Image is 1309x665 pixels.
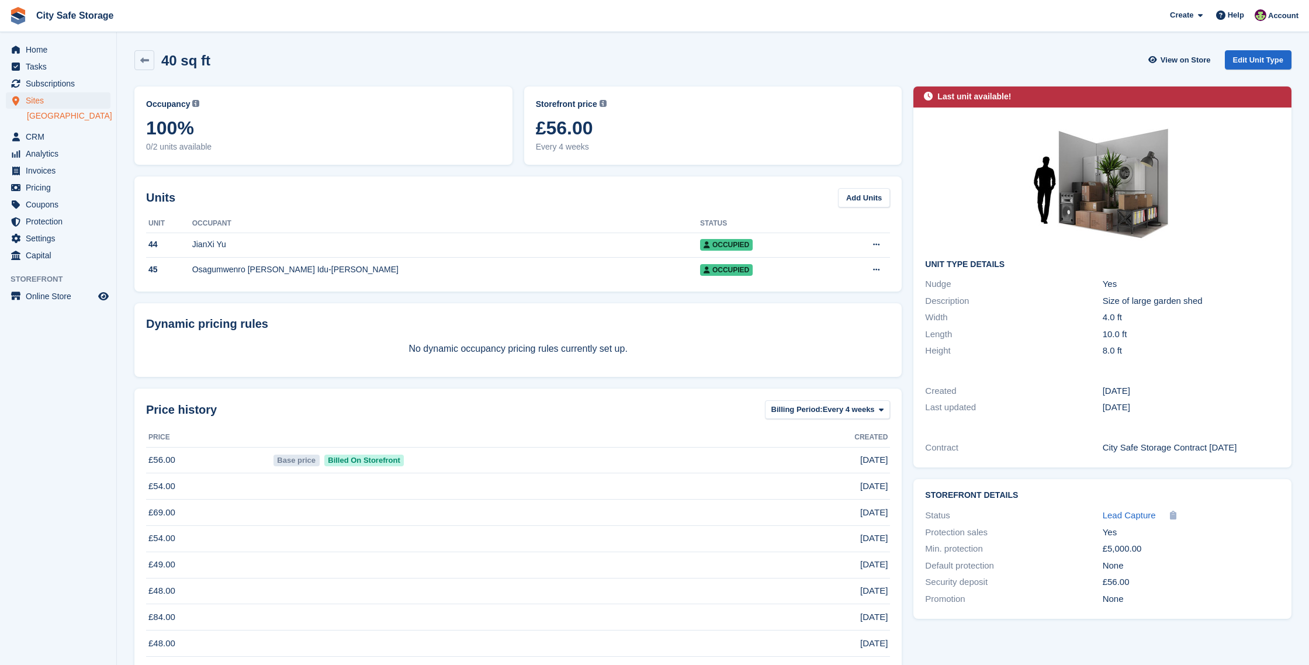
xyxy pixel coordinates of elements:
div: £5,000.00 [1103,542,1280,556]
td: £84.00 [146,604,271,631]
span: [DATE] [860,480,888,493]
a: menu [6,196,110,213]
a: menu [6,146,110,162]
span: Every 4 weeks [823,404,875,415]
span: View on Store [1161,54,1211,66]
span: Storefront price [536,98,597,110]
span: Every 4 weeks [536,141,891,153]
div: Status [925,509,1102,522]
span: £56.00 [536,117,891,138]
a: Edit Unit Type [1225,50,1291,70]
div: Size of large garden shed [1103,295,1280,308]
a: menu [6,247,110,264]
span: Analytics [26,146,96,162]
div: 45 [146,264,192,276]
th: Price [146,428,271,447]
div: Length [925,328,1102,341]
div: Protection sales [925,526,1102,539]
p: No dynamic occupancy pricing rules currently set up. [146,342,890,356]
h2: Units [146,189,175,206]
div: Promotion [925,593,1102,606]
div: None [1103,559,1280,573]
a: menu [6,41,110,58]
th: Occupant [192,214,700,233]
div: 44 [146,238,192,251]
span: Account [1268,10,1298,22]
span: Billed On Storefront [324,455,404,466]
span: Created [854,432,888,442]
span: Online Store [26,288,96,304]
span: 0/2 units available [146,141,501,153]
a: menu [6,213,110,230]
div: Osagumwenro [PERSON_NAME] Idu-[PERSON_NAME] [192,264,700,276]
div: [DATE] [1103,385,1280,398]
div: JianXi Yu [192,238,700,251]
img: 40-sqft-unit.jpg [1015,119,1190,251]
div: Security deposit [925,576,1102,589]
div: [DATE] [1103,401,1280,414]
span: [DATE] [860,532,888,545]
span: Tasks [26,58,96,75]
span: [DATE] [860,637,888,650]
a: View on Store [1147,50,1215,70]
span: Billing Period: [771,404,823,415]
span: Lead Capture [1103,510,1156,520]
span: Protection [26,213,96,230]
span: Settings [26,230,96,247]
a: menu [6,92,110,109]
div: Width [925,311,1102,324]
span: Storefront [11,273,116,285]
img: icon-info-grey-7440780725fd019a000dd9b08b2336e03edf1995a4989e88bcd33f0948082b44.svg [600,100,607,107]
a: Lead Capture [1103,509,1156,522]
td: £48.00 [146,578,271,604]
a: City Safe Storage [32,6,118,25]
td: £54.00 [146,473,271,500]
div: None [1103,593,1280,606]
h2: Unit Type details [925,260,1280,269]
div: Dynamic pricing rules [146,315,890,332]
td: £56.00 [146,447,271,473]
h2: 40 sq ft [161,53,210,68]
a: menu [6,288,110,304]
span: Invoices [26,162,96,179]
a: Add Units [838,188,890,207]
div: 8.0 ft [1103,344,1280,358]
span: Subscriptions [26,75,96,92]
td: £49.00 [146,552,271,578]
a: menu [6,230,110,247]
a: menu [6,179,110,196]
span: [DATE] [860,506,888,519]
a: menu [6,162,110,179]
div: Contract [925,441,1102,455]
div: Yes [1103,526,1280,539]
img: Richie Miller [1255,9,1266,21]
div: Default protection [925,559,1102,573]
span: [DATE] [860,584,888,598]
span: Occupied [700,239,753,251]
span: Coupons [26,196,96,213]
button: Billing Period: Every 4 weeks [765,400,891,420]
div: Height [925,344,1102,358]
td: £48.00 [146,631,271,657]
span: 100% [146,117,501,138]
td: £69.00 [146,500,271,526]
span: [DATE] [860,453,888,467]
span: Home [26,41,96,58]
span: Price history [146,401,217,418]
span: Help [1228,9,1244,21]
span: [DATE] [860,611,888,624]
a: Preview store [96,289,110,303]
span: Pricing [26,179,96,196]
a: menu [6,75,110,92]
div: Created [925,385,1102,398]
div: Min. protection [925,542,1102,556]
span: Create [1170,9,1193,21]
a: menu [6,58,110,75]
div: City Safe Storage Contract [DATE] [1103,441,1280,455]
a: menu [6,129,110,145]
span: Occupied [700,264,753,276]
div: Description [925,295,1102,308]
img: icon-info-grey-7440780725fd019a000dd9b08b2336e03edf1995a4989e88bcd33f0948082b44.svg [192,100,199,107]
td: £54.00 [146,525,271,552]
div: 4.0 ft [1103,311,1280,324]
